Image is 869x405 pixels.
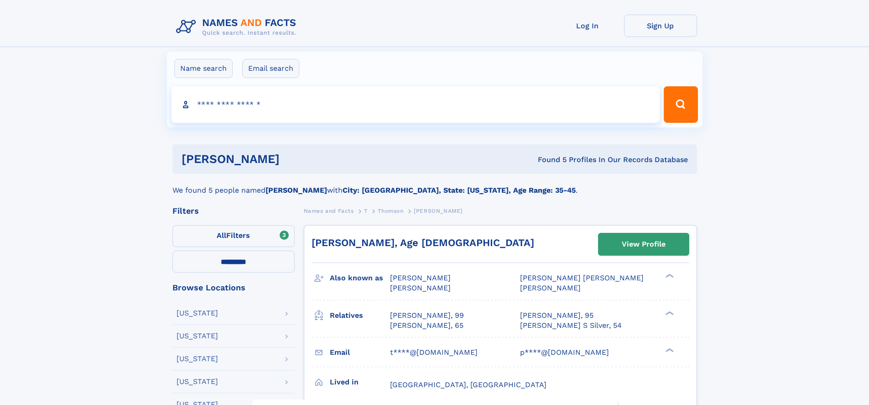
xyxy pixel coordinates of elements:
[378,208,403,214] span: Thomson
[242,59,299,78] label: Email search
[390,380,546,389] span: [GEOGRAPHIC_DATA], [GEOGRAPHIC_DATA]
[520,310,593,321] a: [PERSON_NAME], 95
[343,186,576,195] b: City: [GEOGRAPHIC_DATA], State: [US_STATE], Age Range: 35-45
[520,274,644,282] span: [PERSON_NAME] [PERSON_NAME]
[663,347,674,353] div: ❯
[390,284,451,292] span: [PERSON_NAME]
[182,153,409,165] h1: [PERSON_NAME]
[172,207,295,215] div: Filters
[172,284,295,292] div: Browse Locations
[330,345,390,360] h3: Email
[663,273,674,279] div: ❯
[409,155,688,165] div: Found 5 Profiles In Our Records Database
[265,186,327,195] b: [PERSON_NAME]
[172,174,697,196] div: We found 5 people named with .
[174,59,233,78] label: Name search
[390,321,463,331] a: [PERSON_NAME], 65
[364,208,368,214] span: T
[364,205,368,216] a: T
[177,355,218,363] div: [US_STATE]
[520,284,581,292] span: [PERSON_NAME]
[520,321,622,331] a: [PERSON_NAME] S Silver, 54
[172,15,304,39] img: Logo Names and Facts
[172,225,295,247] label: Filters
[624,15,697,37] a: Sign Up
[217,231,226,240] span: All
[663,310,674,316] div: ❯
[378,205,403,216] a: Thomson
[598,233,689,255] a: View Profile
[390,310,464,321] a: [PERSON_NAME], 99
[304,205,354,216] a: Names and Facts
[414,208,463,214] span: [PERSON_NAME]
[622,234,666,255] div: View Profile
[551,15,624,37] a: Log In
[330,270,390,286] h3: Also known as
[312,237,534,248] a: [PERSON_NAME], Age [DEMOGRAPHIC_DATA]
[177,332,218,340] div: [US_STATE]
[177,310,218,317] div: [US_STATE]
[330,374,390,390] h3: Lived in
[172,86,660,123] input: search input
[177,378,218,385] div: [US_STATE]
[664,86,697,123] button: Search Button
[390,274,451,282] span: [PERSON_NAME]
[330,308,390,323] h3: Relatives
